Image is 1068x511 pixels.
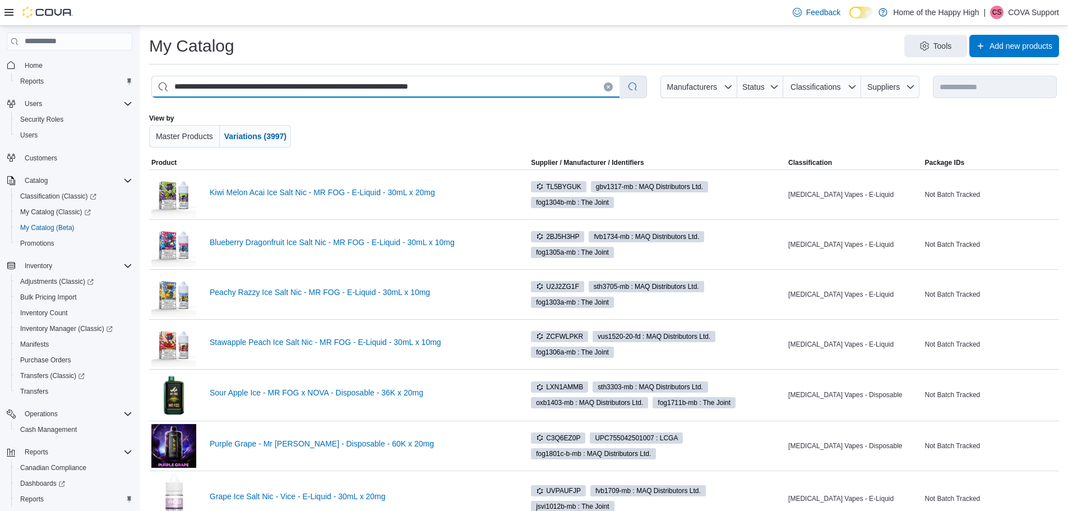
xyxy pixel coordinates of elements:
[11,352,137,368] button: Purchase Orders
[786,338,922,351] div: [MEDICAL_DATA] Vapes - E-Liquid
[16,190,101,203] a: Classification (Classic)
[16,477,132,490] span: Dashboards
[737,76,784,98] button: Status
[923,338,1059,351] div: Not Batch Tracked
[536,433,580,443] span: C3Q6EZ0P
[531,331,588,342] span: ZCFWLPKR
[536,297,609,307] span: fog1303a-mb : The Joint
[20,259,57,273] button: Inventory
[11,73,137,89] button: Reports
[20,192,96,201] span: Classification (Classic)
[210,188,511,197] a: Kiwi Melon Acai Ice Salt Nic - MR FOG - E-Liquid - 30mL x 20mg
[16,190,132,203] span: Classification (Classic)
[11,274,137,289] a: Adjustments (Classic)
[20,479,65,488] span: Dashboards
[536,398,643,408] span: oxb1403-mb : MAQ Distributors Ltd.
[595,486,701,496] span: fvb1709-mb : MAQ Distributors Ltd.
[806,7,840,18] span: Feedback
[11,204,137,220] a: My Catalog (Classic)
[16,369,89,383] a: Transfers (Classic)
[16,205,95,219] a: My Catalog (Classic)
[861,76,919,98] button: Suppliers
[536,449,651,459] span: fog1801c-b-mb : MAQ Distributors Ltd.
[593,331,715,342] span: vus1520-20-fd : MAQ Distributors Ltd.
[16,237,59,250] a: Promotions
[20,174,52,187] button: Catalog
[2,150,137,166] button: Customers
[536,282,579,292] span: U2J2ZG1F
[20,445,132,459] span: Reports
[1008,6,1059,19] p: COVA Support
[16,461,91,475] a: Canadian Compliance
[20,97,132,111] span: Users
[933,40,952,52] span: Tools
[11,337,137,352] button: Manifests
[589,231,704,242] span: fvb1734-mb : MAQ Distributors Ltd.
[151,424,196,468] img: Purple Grape - Mr Fog Aura - Disposable - 60K x 20mg
[594,232,699,242] span: fvb1734-mb : MAQ Distributors Ltd.
[786,492,922,505] div: [MEDICAL_DATA] Vapes - E-Liquid
[20,445,53,459] button: Reports
[20,97,47,111] button: Users
[531,432,585,444] span: C3Q6EZ0P
[20,239,54,248] span: Promotions
[16,205,132,219] span: My Catalog (Classic)
[20,407,62,421] button: Operations
[210,338,511,347] a: Stawapple Peach Ice Salt Nic - MR FOG - E-Liquid - 30mL x 10mg
[11,236,137,251] button: Promotions
[594,282,699,292] span: sth3705-mb : MAQ Distributors Ltd.
[11,368,137,384] a: Transfers (Classic)
[531,247,614,258] span: fog1305a-mb : The Joint
[16,113,132,126] span: Security Roles
[25,448,48,457] span: Reports
[220,125,291,148] button: Variations (3997)
[16,306,132,320] span: Inventory Count
[7,53,132,508] nav: Complex example
[149,35,234,57] h1: My Catalog
[984,6,986,19] p: |
[20,151,62,165] a: Customers
[156,132,213,141] span: Master Products
[990,40,1052,52] span: Add new products
[531,397,648,408] span: oxb1403-mb : MAQ Distributors Ltd.
[25,176,48,185] span: Catalog
[923,492,1059,505] div: Not Batch Tracked
[151,172,196,217] img: Kiwi Melon Acai Ice Salt Nic - MR FOG - E-Liquid - 30mL x 20mg
[658,398,731,408] span: fog1711b-mb : The Joint
[20,387,48,396] span: Transfers
[904,35,967,57] button: Tools
[16,275,98,288] a: Adjustments (Classic)
[20,277,94,286] span: Adjustments (Classic)
[593,381,708,393] span: sth3303-mb : MAQ Distributors Ltd.
[742,82,765,91] span: Status
[151,372,196,418] img: Sour Apple Ice - MR FOG x NOVA - Disposable - 36K x 20mg
[786,388,922,402] div: [MEDICAL_DATA] Vapes - Disposable
[653,397,736,408] span: fog1711b-mb : The Joint
[595,433,678,443] span: UPC 755042501007 : LCGA
[11,220,137,236] button: My Catalog (Beta)
[16,275,132,288] span: Adjustments (Classic)
[20,208,91,217] span: My Catalog (Classic)
[210,439,511,448] a: Purple Grape - Mr [PERSON_NAME] - Disposable - 60K x 20mg
[25,61,43,70] span: Home
[20,115,63,124] span: Security Roles
[2,444,137,460] button: Reports
[151,322,196,367] img: Stawapple Peach Ice Salt Nic - MR FOG - E-Liquid - 30mL x 10mg
[2,96,137,112] button: Users
[992,6,1002,19] span: CS
[11,112,137,127] button: Security Roles
[210,238,511,247] a: Blueberry Dragonfruit Ice Salt Nic - MR FOG - E-Liquid - 30mL x 10mg
[11,491,137,507] button: Reports
[16,113,68,126] a: Security Roles
[515,158,644,167] span: Supplier / Manufacturer / Identifiers
[11,188,137,204] a: Classification (Classic)
[531,197,614,208] span: fog1304b-mb : The Joint
[20,58,132,72] span: Home
[531,158,644,167] div: Supplier / Manufacturer / Identifiers
[598,332,710,342] span: vus1520-20-fd : MAQ Distributors Ltd.
[2,173,137,188] button: Catalog
[536,382,583,392] span: LXN1AMMB
[867,82,900,91] span: Suppliers
[536,486,581,496] span: UVPAUFJP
